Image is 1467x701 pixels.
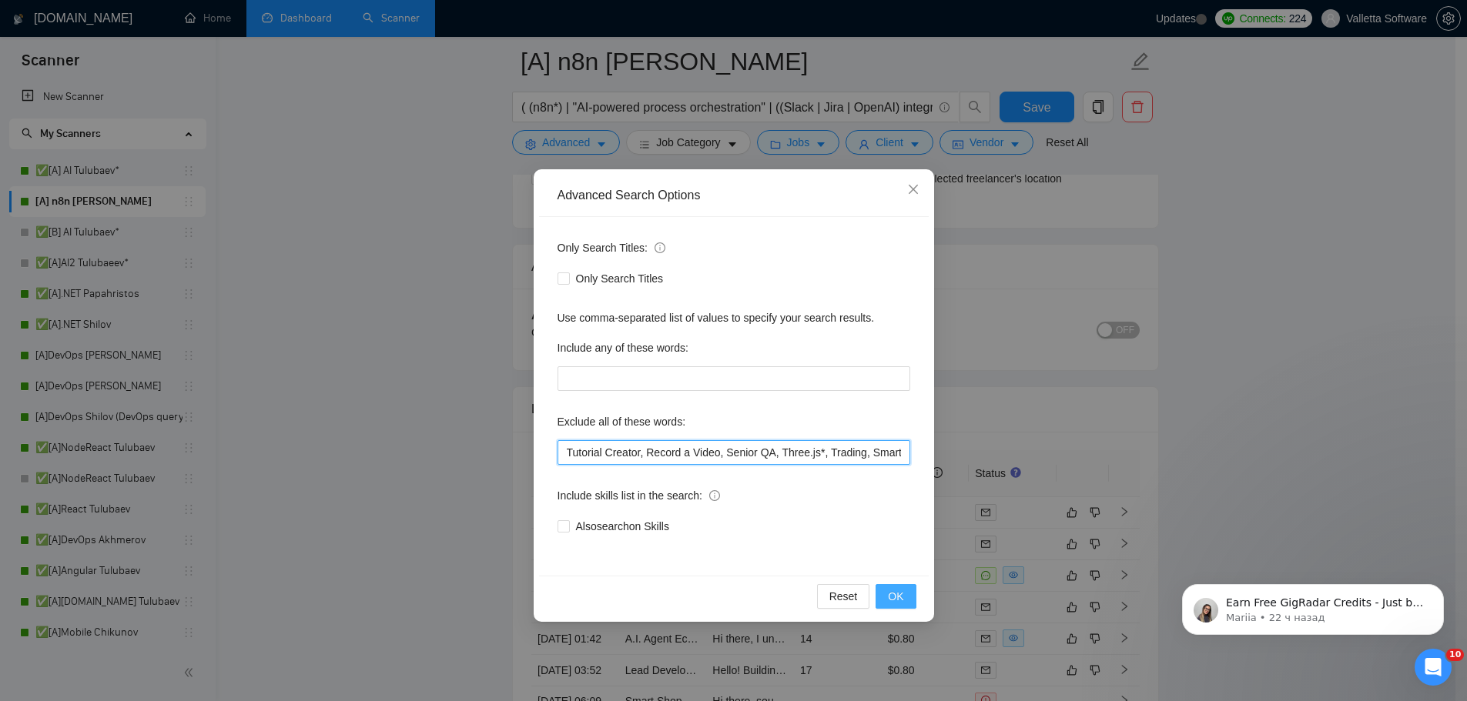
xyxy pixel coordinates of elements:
[570,518,675,535] span: Also search on Skills
[655,242,665,253] span: info-circle
[570,270,670,287] span: Only Search Titles
[876,584,916,609] button: OK
[709,490,720,501] span: info-circle
[558,409,686,434] label: Exclude all of these words:
[829,588,858,605] span: Reset
[888,588,903,605] span: OK
[558,487,720,504] span: Include skills list in the search:
[558,335,688,360] label: Include any of these words:
[893,169,934,211] button: Close
[1446,649,1464,661] span: 10
[558,309,910,326] div: Use comma-separated list of values to specify your search results.
[907,183,919,195] span: close
[817,584,870,609] button: Reset
[1159,552,1467,659] iframe: Intercom notifications сообщение
[558,239,665,256] span: Only Search Titles:
[558,187,910,204] div: Advanced Search Options
[1415,649,1452,686] iframe: Intercom live chat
